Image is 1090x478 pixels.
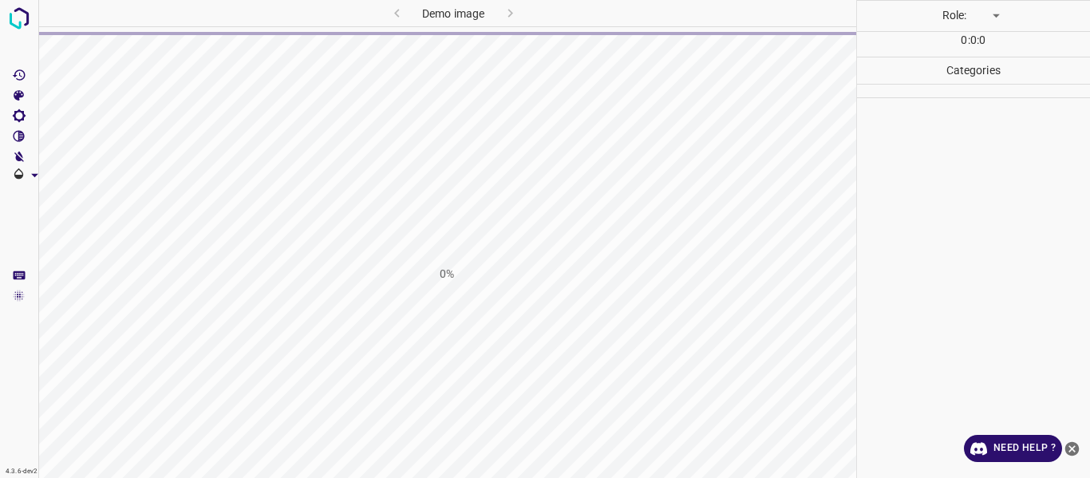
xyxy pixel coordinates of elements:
h6: Demo image [422,4,484,26]
button: close-help [1062,435,1082,462]
img: logo [5,4,34,33]
div: ​ [973,4,1005,27]
p: 0 [961,32,967,49]
p: 0 [970,32,977,49]
div: : : [961,32,985,57]
h1: 0% [440,266,454,282]
p: 0 [979,32,985,49]
a: Need Help ? [964,435,1062,462]
div: 4.3.6-dev2 [2,465,41,478]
